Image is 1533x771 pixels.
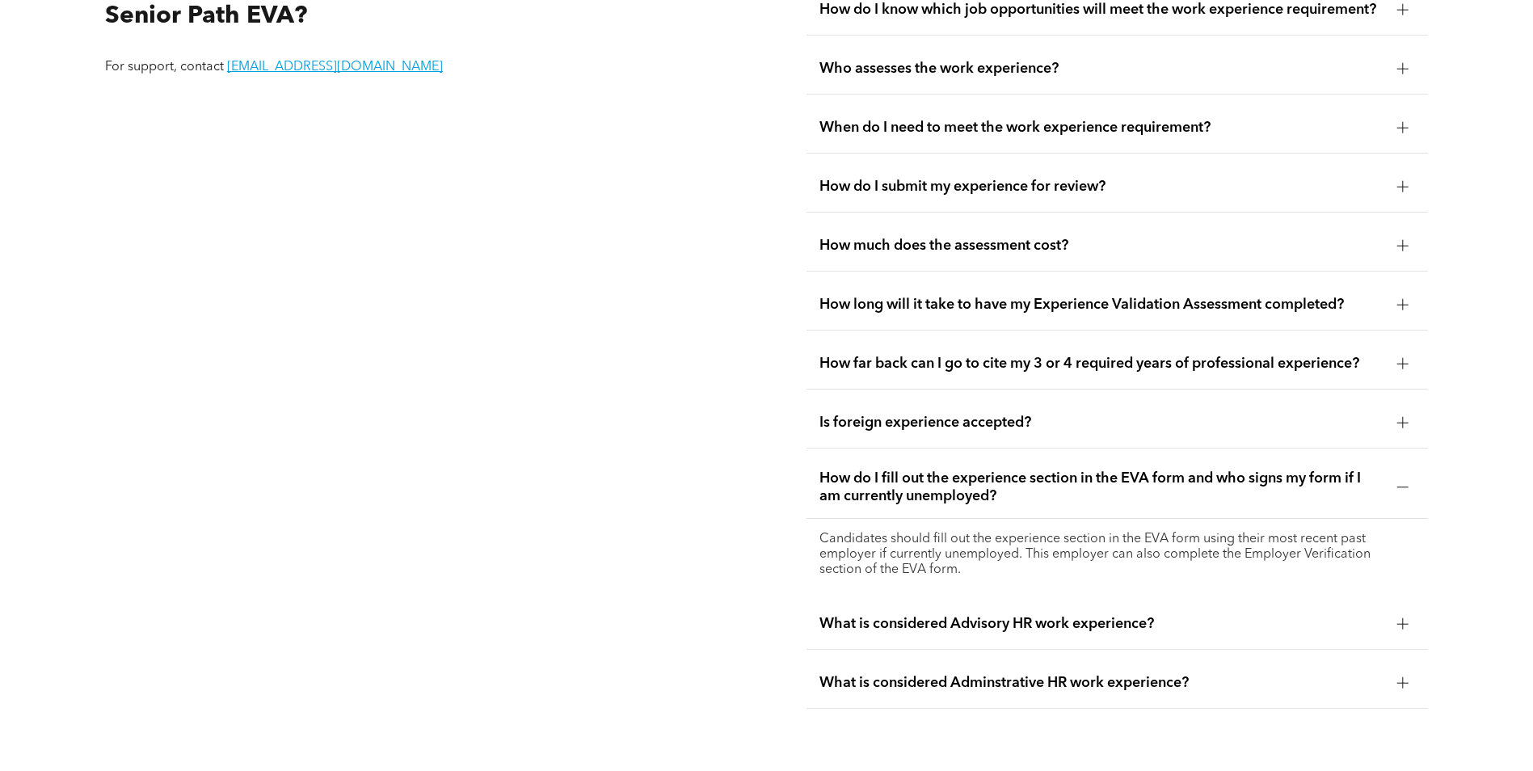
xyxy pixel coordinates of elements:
span: How much does the assessment cost? [819,237,1384,255]
p: Candidates should fill out the experience section in the EVA form using their most recent past em... [819,532,1415,578]
span: What is considered Adminstrative HR work experience? [819,674,1384,692]
span: How far back can I go to cite my 3 or 4 required years of professional experience? [819,355,1384,373]
span: What is considered Advisory HR work experience? [819,615,1384,633]
span: When do I need to meet the work experience requirement? [819,119,1384,137]
span: How do I fill out the experience section in the EVA form and who signs my form if I am currently ... [819,470,1384,505]
span: Is foreign experience accepted? [819,414,1384,432]
span: For support, contact [105,61,224,74]
span: How do I know which job opportunities will meet the work experience requirement? [819,1,1384,19]
span: How do I submit my experience for review? [819,178,1384,196]
a: [EMAIL_ADDRESS][DOMAIN_NAME] [227,61,443,74]
span: Who assesses the work experience? [819,60,1384,78]
span: How long will it take to have my Experience Validation Assessment completed? [819,296,1384,314]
